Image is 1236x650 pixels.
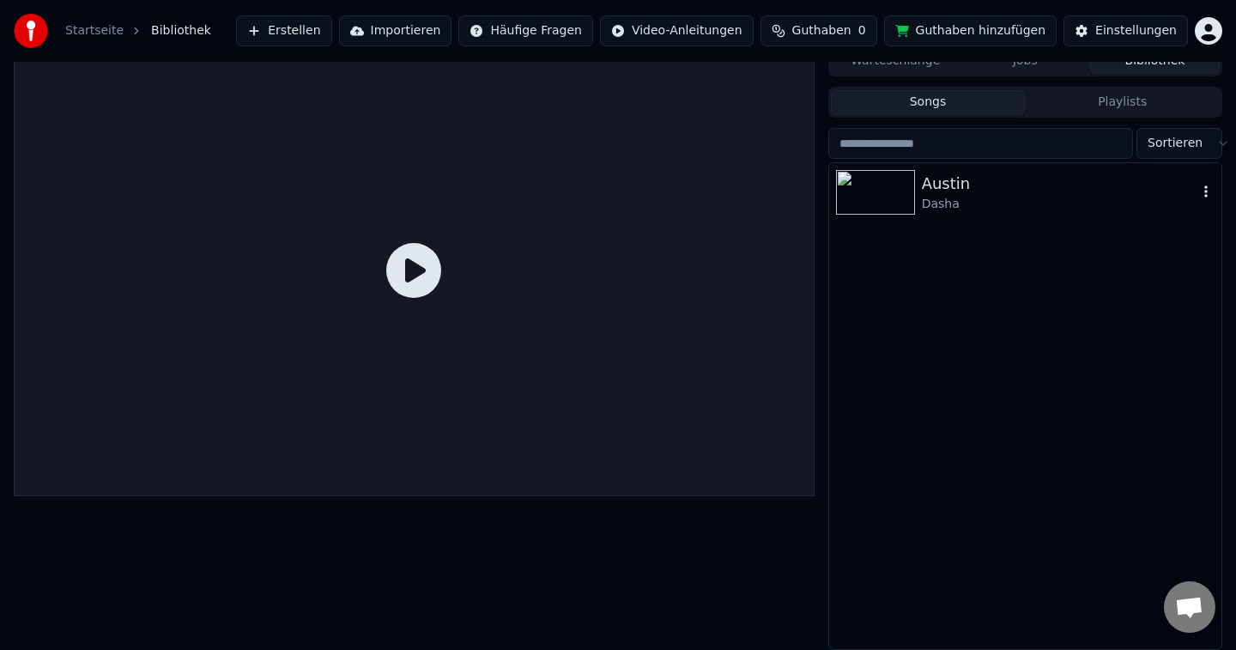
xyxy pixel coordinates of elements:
span: 0 [858,22,866,39]
div: Dasha [922,196,1197,213]
span: Guthaben [792,22,851,39]
a: Startseite [65,22,124,39]
nav: breadcrumb [65,22,211,39]
button: Video-Anleitungen [600,15,754,46]
span: Sortieren [1148,135,1203,152]
button: Guthaben hinzufügen [884,15,1057,46]
button: Häufige Fragen [458,15,593,46]
div: Austin [922,172,1197,196]
div: Chat öffnen [1164,581,1215,633]
button: Playlists [1025,90,1220,115]
button: Einstellungen [1063,15,1188,46]
img: youka [14,14,48,48]
span: Bibliothek [151,22,211,39]
button: Erstellen [236,15,331,46]
button: Songs [831,90,1026,115]
button: Importieren [339,15,452,46]
div: Einstellungen [1095,22,1177,39]
button: Guthaben0 [760,15,877,46]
